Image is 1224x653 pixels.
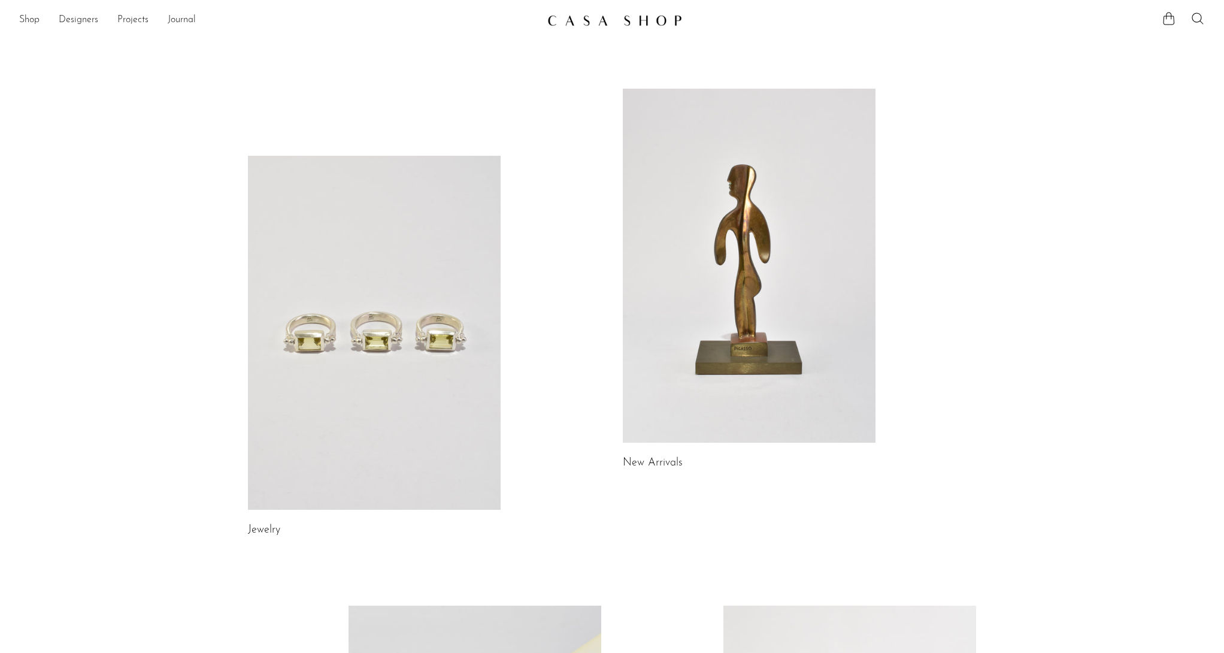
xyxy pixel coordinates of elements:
a: Designers [59,13,98,28]
a: Journal [168,13,196,28]
nav: Desktop navigation [19,10,538,31]
a: Jewelry [248,525,280,536]
a: Projects [117,13,149,28]
a: Shop [19,13,40,28]
ul: NEW HEADER MENU [19,10,538,31]
a: New Arrivals [623,458,683,468]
